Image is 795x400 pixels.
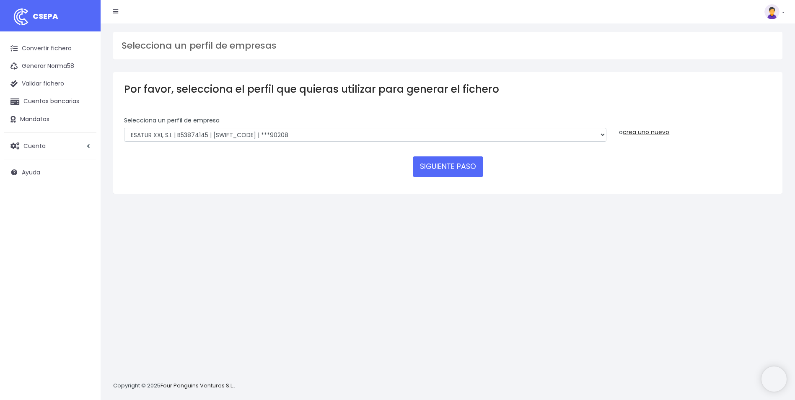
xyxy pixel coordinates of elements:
span: Ayuda [22,168,40,177]
img: profile [764,4,779,19]
a: Four Penguins Ventures S.L. [161,382,234,390]
a: Generar Norma58 [4,57,96,75]
a: Ayuda [4,164,96,181]
a: Validar fichero [4,75,96,93]
a: Cuentas bancarias [4,93,96,110]
span: Cuenta [23,141,46,150]
div: o [619,116,772,137]
a: Mandatos [4,111,96,128]
a: crea uno nuevo [623,128,669,136]
button: SIGUIENTE PASO [413,156,483,177]
p: Copyright © 2025 . [113,382,235,390]
span: CSEPA [33,11,58,21]
img: logo [10,6,31,27]
h3: Por favor, selecciona el perfil que quieras utilizar para generar el fichero [124,83,772,95]
h3: Selecciona un perfil de empresas [122,40,774,51]
label: Selecciona un perfíl de empresa [124,116,220,125]
a: Convertir fichero [4,40,96,57]
a: Cuenta [4,137,96,155]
